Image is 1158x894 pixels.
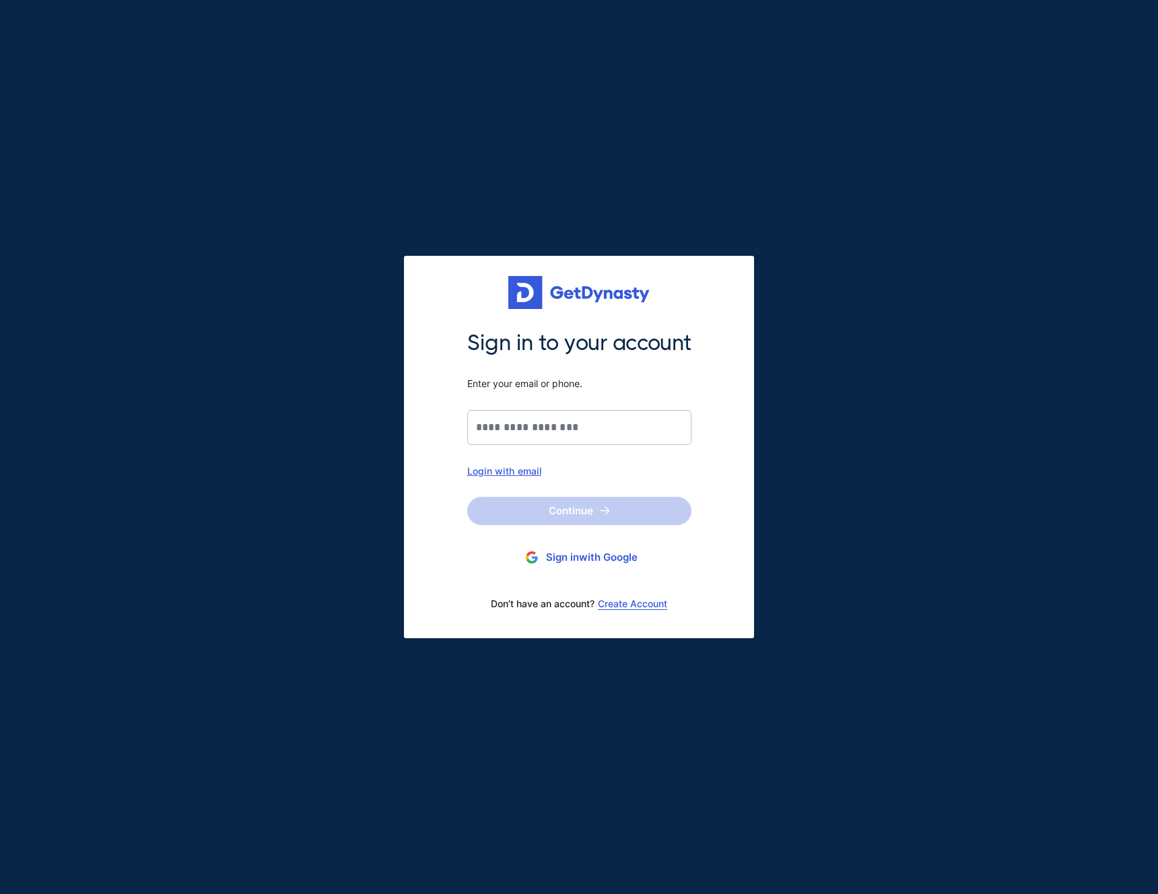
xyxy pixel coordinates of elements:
[467,378,691,390] span: Enter your email or phone.
[508,276,650,310] img: Get started for free with Dynasty Trust Company
[467,465,691,477] div: Login with email
[467,545,691,570] button: Sign inwith Google
[598,598,667,609] a: Create Account
[467,329,691,357] span: Sign in to your account
[467,590,691,618] div: Don’t have an account?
